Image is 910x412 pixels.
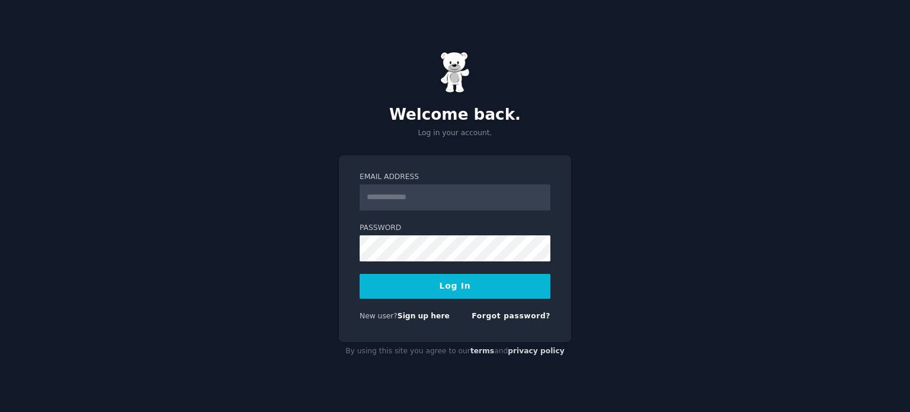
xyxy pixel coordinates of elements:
[472,312,550,320] a: Forgot password?
[339,106,571,124] h2: Welcome back.
[339,128,571,139] p: Log in your account.
[440,52,470,93] img: Gummy Bear
[360,223,550,234] label: Password
[508,347,565,355] a: privacy policy
[360,172,550,183] label: Email Address
[339,342,571,361] div: By using this site you agree to our and
[360,274,550,299] button: Log In
[398,312,450,320] a: Sign up here
[470,347,494,355] a: terms
[360,312,398,320] span: New user?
